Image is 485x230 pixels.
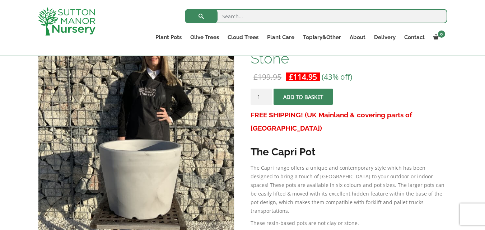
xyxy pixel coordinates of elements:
a: Topiary&Other [299,32,345,42]
a: Plant Pots [151,32,186,42]
h1: The Capri Pot 50 Colour Grey Stone [251,36,447,66]
input: Search... [185,9,447,23]
a: Cloud Trees [223,32,263,42]
a: About [345,32,370,42]
a: Olive Trees [186,32,223,42]
span: £ [289,72,293,82]
button: Add to basket [274,89,333,105]
a: Delivery [370,32,400,42]
input: Product quantity [251,89,272,105]
h3: FREE SHIPPING! (UK Mainland & covering parts of [GEOGRAPHIC_DATA]) [251,108,447,135]
img: logo [38,7,95,36]
p: The Capri range offers a unique and contemporary style which has been designed to bring a touch o... [251,164,447,215]
span: 0 [438,30,445,38]
strong: The Capri Pot [251,146,316,158]
bdi: 199.95 [253,72,281,82]
span: (43% off) [322,72,352,82]
bdi: 114.95 [289,72,317,82]
span: £ [253,72,258,82]
a: 0 [429,32,447,42]
a: Contact [400,32,429,42]
a: Plant Care [263,32,299,42]
p: These resin-based pots are not clay or stone. [251,219,447,227]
